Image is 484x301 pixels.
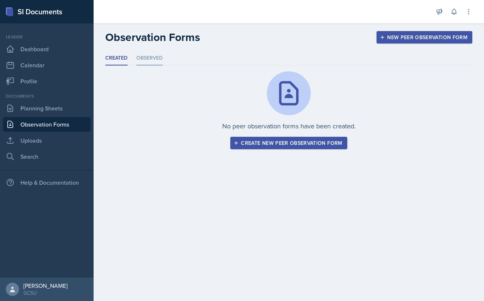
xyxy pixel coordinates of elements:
div: [PERSON_NAME] [23,282,68,289]
a: Planning Sheets [3,101,91,116]
div: GCSU [23,289,68,297]
li: Observed [136,51,163,65]
div: Help & Documentation [3,175,91,190]
button: New Peer Observation Form [377,31,472,44]
div: Create new peer observation form [235,140,342,146]
a: Search [3,149,91,164]
a: Profile [3,74,91,89]
a: Calendar [3,58,91,72]
a: Uploads [3,133,91,148]
div: New Peer Observation Form [381,34,468,40]
h2: Observation Forms [105,31,200,44]
div: Documents [3,93,91,99]
div: Leader [3,34,91,40]
p: No peer observation forms have been created. [222,121,356,131]
a: Observation Forms [3,117,91,132]
li: Created [105,51,128,65]
a: Dashboard [3,42,91,56]
button: Create new peer observation form [230,137,347,149]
